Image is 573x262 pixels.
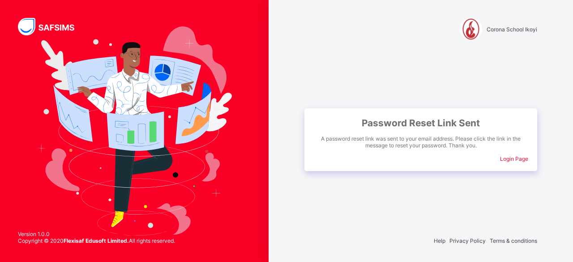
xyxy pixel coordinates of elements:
span: Version 1.0.0 [18,231,175,237]
span: Copyright © 2020 All rights reserved. [18,237,175,244]
span: A password reset link was sent to your email address. Please click the link in the message to res... [313,135,528,149]
img: SAFSIMS Logo [18,18,85,35]
a: Login Page [500,155,528,162]
span: Help [434,237,445,244]
img: Corona School Ikoyi [460,18,482,40]
span: Corona School Ikoyi [487,26,537,33]
span: Password Reset Link Sent [313,117,528,129]
span: Terms & conditions [490,237,537,244]
img: Hero Image [37,26,231,236]
span: Privacy Policy [449,237,486,244]
strong: Flexisaf Edusoft Limited. [64,237,129,244]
